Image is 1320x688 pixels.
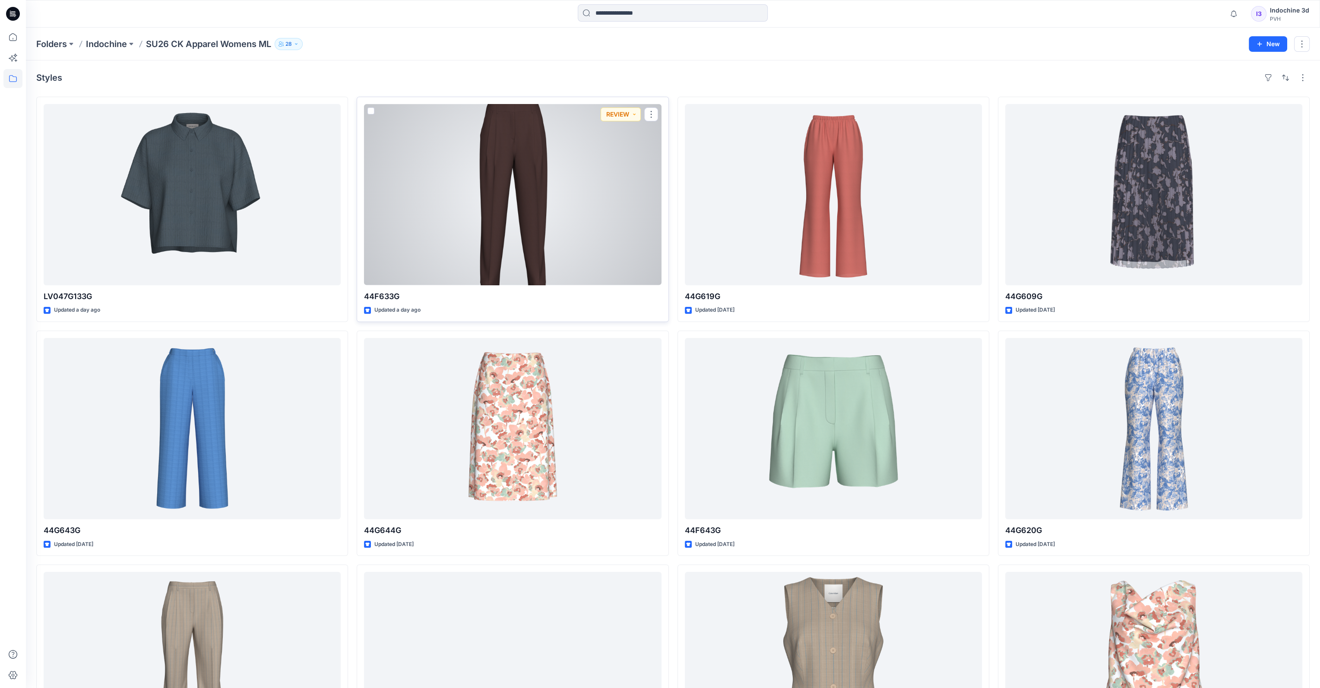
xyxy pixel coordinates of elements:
a: 44G620G [1005,338,1302,519]
a: 44G644G [364,338,661,519]
p: 44G620G [1005,524,1302,537]
a: Folders [36,38,67,50]
p: 44G644G [364,524,661,537]
p: Updated [DATE] [54,540,93,549]
a: LV047G133G [44,104,341,285]
p: 44G643G [44,524,341,537]
p: 44F633G [364,290,661,303]
a: 44F633G [364,104,661,285]
p: Updated [DATE] [1016,540,1055,549]
p: Updated a day ago [374,306,421,315]
p: Updated [DATE] [695,540,734,549]
p: Updated a day ago [54,306,100,315]
p: Updated [DATE] [1016,306,1055,315]
p: Updated [DATE] [374,540,414,549]
button: 28 [275,38,303,50]
div: PVH [1270,16,1309,22]
div: Indochine 3d [1270,5,1309,16]
p: 44G619G [685,290,982,303]
p: 44G609G [1005,290,1302,303]
a: 44G643G [44,338,341,519]
p: 44F643G [685,524,982,537]
h4: Styles [36,73,62,83]
p: LV047G133G [44,290,341,303]
a: 44G619G [685,104,982,285]
div: I3 [1251,6,1266,22]
p: SU26 CK Apparel Womens ML [146,38,271,50]
p: 28 [285,39,292,49]
a: Indochine [86,38,127,50]
a: 44G609G [1005,104,1302,285]
button: New [1249,36,1287,52]
a: 44F643G [685,338,982,519]
p: Updated [DATE] [695,306,734,315]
